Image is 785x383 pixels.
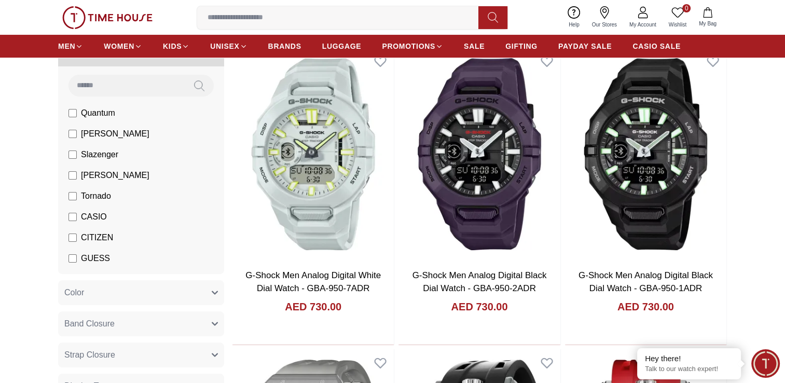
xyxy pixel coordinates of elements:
[81,128,149,140] span: [PERSON_NAME]
[68,213,77,221] input: CASIO
[210,37,247,56] a: UNISEX
[398,48,560,261] img: G-Shock Men Analog Digital Black Dial Watch - GBA-950-2ADR
[62,6,153,29] img: ...
[505,37,538,56] a: GIFTING
[579,270,713,294] a: G-Shock Men Analog Digital Black Dial Watch - GBA-950-1ADR
[68,151,77,159] input: Slazenger
[81,252,110,265] span: GUESS
[562,4,586,31] a: Help
[751,349,780,378] div: Chat Widget
[58,280,224,305] button: Color
[81,107,115,119] span: Quantum
[68,234,77,242] input: CITIZEN
[645,365,733,374] p: Talk to our watch expert!
[564,21,584,29] span: Help
[505,41,538,51] span: GIFTING
[64,318,115,330] span: Band Closure
[58,37,83,56] a: MEN
[382,41,435,51] span: PROMOTIONS
[68,130,77,138] input: [PERSON_NAME]
[68,192,77,200] input: Tornado
[81,169,149,182] span: [PERSON_NAME]
[104,37,142,56] a: WOMEN
[665,21,691,29] span: Wishlist
[81,211,107,223] span: CASIO
[68,171,77,180] input: [PERSON_NAME]
[81,273,112,285] span: ORIENT
[163,41,182,51] span: KIDS
[210,41,239,51] span: UNISEX
[645,353,733,364] div: Hey there!
[588,21,621,29] span: Our Stores
[64,349,115,361] span: Strap Closure
[245,270,381,294] a: G-Shock Men Analog Digital White Dial Watch - GBA-950-7ADR
[617,299,674,314] h4: AED 730.00
[268,37,301,56] a: BRANDS
[322,41,362,51] span: LUGGAGE
[81,148,118,161] span: Slazenger
[58,343,224,367] button: Strap Closure
[58,41,75,51] span: MEN
[322,37,362,56] a: LUGGAGE
[663,4,693,31] a: 0Wishlist
[64,286,84,299] span: Color
[285,299,341,314] h4: AED 730.00
[586,4,623,31] a: Our Stores
[695,20,721,28] span: My Bag
[81,190,111,202] span: Tornado
[464,37,485,56] a: SALE
[58,311,224,336] button: Band Closure
[68,109,77,117] input: Quantum
[682,4,691,12] span: 0
[104,41,134,51] span: WOMEN
[558,41,612,51] span: PAYDAY SALE
[558,37,612,56] a: PAYDAY SALE
[163,37,189,56] a: KIDS
[412,270,547,294] a: G-Shock Men Analog Digital Black Dial Watch - GBA-950-2ADR
[693,5,723,30] button: My Bag
[625,21,660,29] span: My Account
[464,41,485,51] span: SALE
[632,37,681,56] a: CASIO SALE
[382,37,443,56] a: PROMOTIONS
[268,41,301,51] span: BRANDS
[68,254,77,263] input: GUESS
[81,231,113,244] span: CITIZEN
[232,48,394,261] img: G-Shock Men Analog Digital White Dial Watch - GBA-950-7ADR
[632,41,681,51] span: CASIO SALE
[451,299,508,314] h4: AED 730.00
[565,48,726,261] img: G-Shock Men Analog Digital Black Dial Watch - GBA-950-1ADR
